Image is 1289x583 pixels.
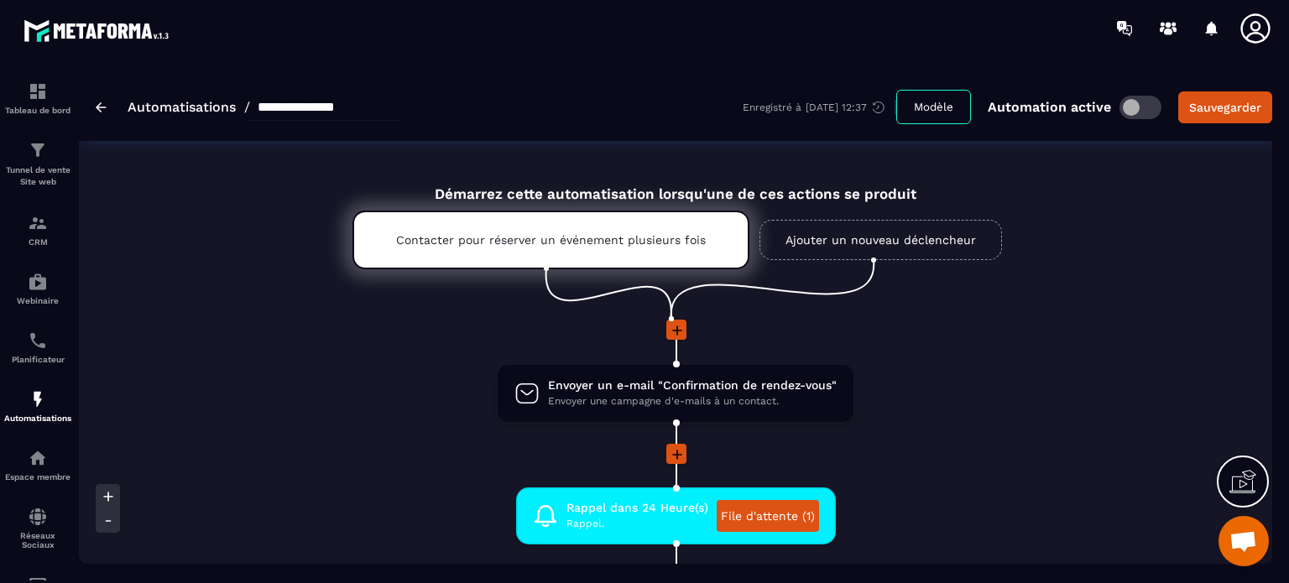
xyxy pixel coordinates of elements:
[4,200,71,259] a: formationformationCRM
[1178,91,1272,123] button: Sauvegarder
[548,393,837,409] span: Envoyer une campagne d'e-mails à un contact.
[4,318,71,377] a: schedulerschedulerPlanificateur
[759,220,1002,260] a: Ajouter un nouveau déclencheur
[28,448,48,468] img: automations
[4,494,71,562] a: social-networksocial-networkRéseaux Sociaux
[4,128,71,200] a: formationformationTunnel de vente Site web
[4,237,71,247] p: CRM
[806,102,867,113] p: [DATE] 12:37
[28,272,48,292] img: automations
[396,233,706,247] p: Contacter pour réserver un événement plusieurs fois
[128,99,236,115] a: Automatisations
[896,90,971,124] button: Modèle
[566,500,708,516] span: Rappel dans 24 Heure(s)
[28,81,48,102] img: formation
[4,414,71,423] p: Automatisations
[28,389,48,409] img: automations
[548,377,837,393] span: Envoyer un e-mail "Confirmation de rendez-vous"
[4,435,71,494] a: automationsautomationsEspace membre
[717,500,819,532] a: File d'attente (1)
[4,472,71,481] p: Espace membre
[566,516,708,532] span: Rappel.
[4,259,71,318] a: automationsautomationsWebinaire
[4,355,71,364] p: Planificateur
[28,140,48,160] img: formation
[4,106,71,115] p: Tableau de bord
[1189,99,1261,116] div: Sauvegarder
[4,296,71,305] p: Webinaire
[4,164,71,188] p: Tunnel de vente Site web
[743,100,896,115] div: Enregistré à
[4,531,71,549] p: Réseaux Sociaux
[23,15,175,46] img: logo
[28,331,48,351] img: scheduler
[4,377,71,435] a: automationsautomationsAutomatisations
[28,213,48,233] img: formation
[1219,516,1269,566] div: Ouvrir le chat
[988,99,1111,115] p: Automation active
[28,507,48,527] img: social-network
[4,69,71,128] a: formationformationTableau de bord
[311,166,1041,202] div: Démarrez cette automatisation lorsqu'une de ces actions se produit
[96,102,107,112] img: arrow
[244,99,250,115] span: /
